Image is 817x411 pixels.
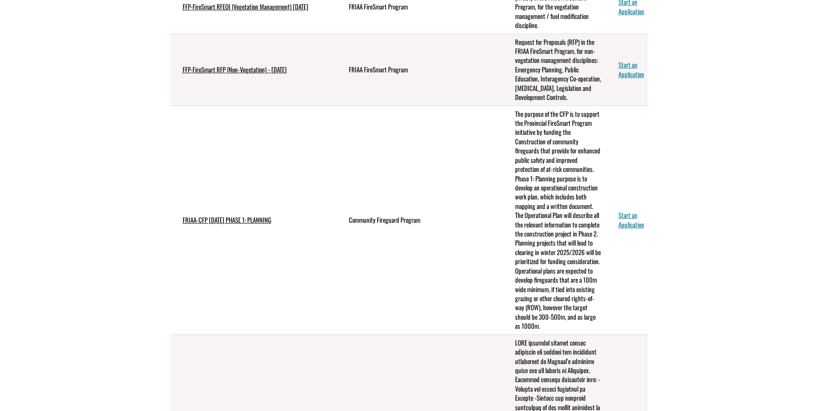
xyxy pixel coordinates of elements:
[502,106,606,334] td: The purpose of the CFP is to support the Provincial FireSmart Program initiative by funding the C...
[502,34,606,106] td: Request for Proposals (RFP) in the FRIAA FireSmart Program, for non-vegetation management discipl...
[336,34,502,106] td: FRIAA FireSmart Program
[618,60,644,78] a: Start an Application
[170,34,336,106] td: FFP-FireSmart RFP (Non-Vegetation) - July 2025
[183,215,271,224] a: FRIAA-CFP [DATE] PHASE 1: PLANNING
[336,106,502,334] td: Community Fireguard Program
[170,106,336,334] td: FRIAA-CFP AUGUST 2025 PHASE 1: PLANNING
[183,2,308,11] a: FFP-FireSmart RFEOI (Vegetation Management) [DATE]
[183,65,287,74] a: FFP-FireSmart RFP (Non-Vegetation) - [DATE]
[618,210,644,229] a: Start an Application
